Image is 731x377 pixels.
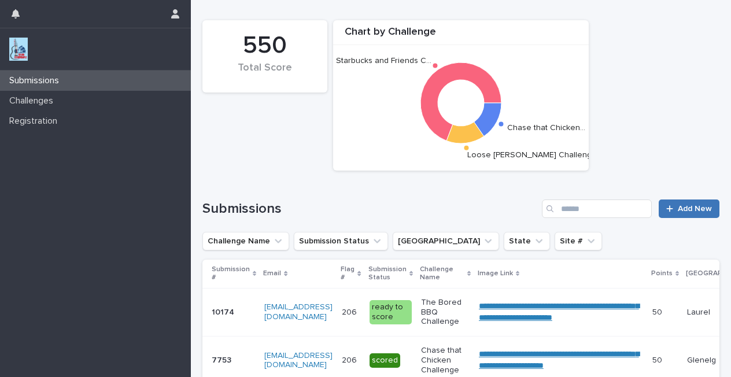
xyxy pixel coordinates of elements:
[507,123,585,131] text: Chase that Chicken…
[467,151,597,159] text: Loose [PERSON_NAME] Challenge
[420,263,464,284] p: Challenge Name
[659,199,719,218] a: Add New
[212,353,234,365] p: 7753
[368,263,407,284] p: Submission Status
[421,298,470,327] p: The Bored BBQ Challenge
[342,305,359,317] p: 206
[555,232,602,250] button: Site #
[342,353,359,365] p: 206
[421,346,470,375] p: Chase that Chicken Challenge
[212,305,237,317] p: 10174
[264,303,333,321] a: [EMAIL_ADDRESS][DOMAIN_NAME]
[333,26,589,45] div: Chart by Challenge
[9,38,28,61] img: jxsLJbdS1eYBI7rVAS4p
[393,232,499,250] button: Closest City
[294,232,388,250] button: Submission Status
[341,263,355,284] p: Flag #
[222,31,308,60] div: 550
[651,267,673,280] p: Points
[678,205,712,213] span: Add New
[5,95,62,106] p: Challenges
[202,201,537,217] h1: Submissions
[5,75,68,86] p: Submissions
[263,267,281,280] p: Email
[202,232,289,250] button: Challenge Name
[478,267,513,280] p: Image Link
[336,57,431,65] text: Starbucks and Friends C…
[370,300,412,324] div: ready to score
[222,62,308,86] div: Total Score
[542,199,652,218] input: Search
[652,353,664,365] p: 50
[652,305,664,317] p: 50
[212,263,250,284] p: Submission #
[504,232,550,250] button: State
[5,116,67,127] p: Registration
[264,352,333,369] a: [EMAIL_ADDRESS][DOMAIN_NAME]
[370,353,400,368] div: scored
